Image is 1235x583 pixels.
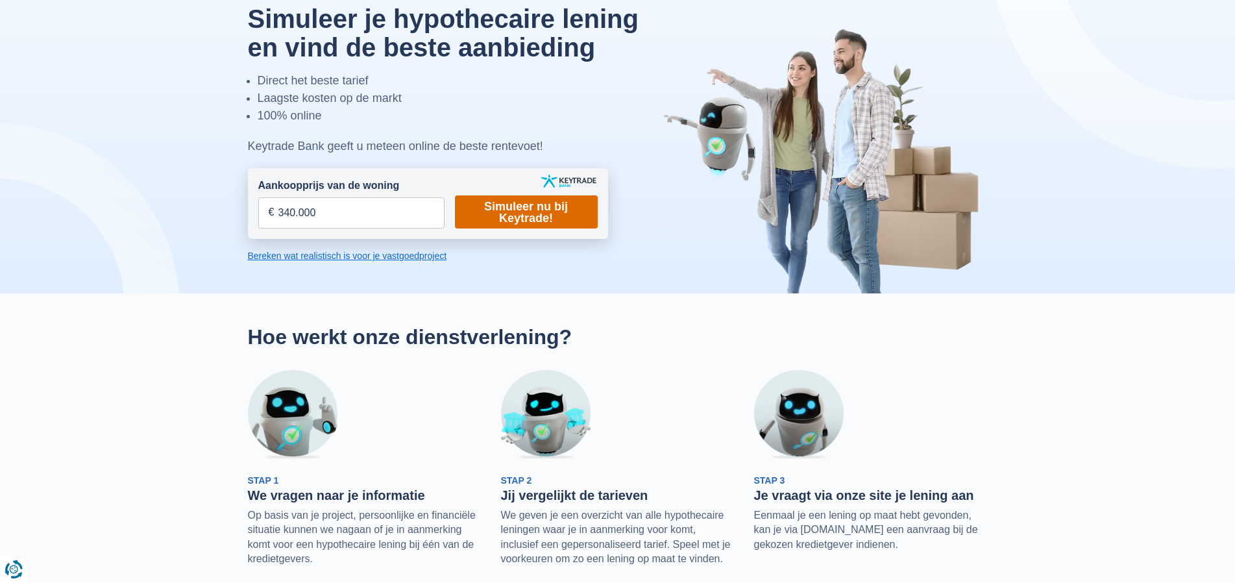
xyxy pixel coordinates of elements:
a: Simuleer nu bij Keytrade! [455,195,598,229]
p: Op basis van je project, persoonlijke en financiële situatie kunnen we nagaan of je in aanmerking... [248,508,482,567]
img: Stap 1 [248,370,337,460]
span: € [269,205,275,220]
img: Stap 3 [754,370,844,460]
span: Stap 3 [754,475,785,486]
h3: Je vraagt via onze site je lening aan [754,488,988,503]
h2: Hoe werkt onze dienstverlening? [248,325,988,349]
img: image-hero [663,27,988,293]
span: Stap 1 [248,475,279,486]
img: keytrade [541,175,596,188]
span: Stap 2 [501,475,532,486]
div: Keytrade Bank geeft u meteen online de beste rentevoet! [248,138,672,155]
label: Aankoopprijs van de woning [258,179,400,193]
h3: We vragen naar je informatie [248,488,482,503]
li: Direct het beste tarief [258,72,672,90]
a: Bereken wat realistisch is voor je vastgoedproject [248,249,608,262]
img: Stap 2 [501,370,591,460]
li: 100% online [258,107,672,125]
h3: Jij vergelijkt de tarieven [501,488,735,503]
p: We geven je een overzicht van alle hypothecaire leningen waar je in aanmerking voor komt, inclusi... [501,508,735,567]
h1: Simuleer je hypothecaire lening en vind de beste aanbieding [248,5,672,62]
li: Laagste kosten op de markt [258,90,672,107]
p: Eenmaal je een lening op maat hebt gevonden, kan je via [DOMAIN_NAME] een aanvraag bij de gekozen... [754,508,988,552]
